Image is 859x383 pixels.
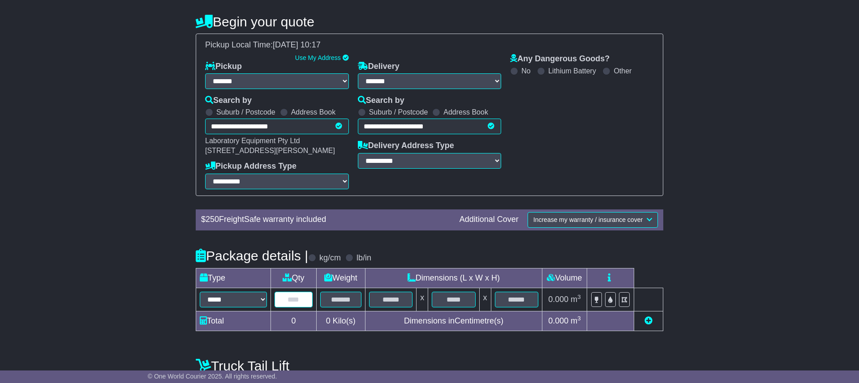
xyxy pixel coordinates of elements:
span: 0.000 [548,316,568,325]
label: Delivery [358,62,399,72]
td: Dimensions (L x W x H) [365,268,542,288]
td: Volume [542,268,587,288]
a: Add new item [644,316,653,325]
a: Use My Address [295,54,341,61]
h4: Package details | [196,248,308,263]
label: Search by [358,96,404,106]
td: Qty [271,268,317,288]
span: 250 [206,215,219,224]
td: Dimensions in Centimetre(s) [365,311,542,331]
sup: 3 [577,294,581,300]
td: x [479,288,491,311]
div: Additional Cover [455,215,523,225]
span: [STREET_ADDRESS][PERSON_NAME] [205,147,335,154]
label: Delivery Address Type [358,141,454,151]
td: Kilo(s) [316,311,365,331]
sup: 3 [577,315,581,322]
label: Pickup [205,62,242,72]
label: Suburb / Postcode [369,108,428,116]
span: 0 [326,316,331,325]
label: Search by [205,96,252,106]
label: kg/cm [319,253,341,263]
td: Total [196,311,271,331]
h4: Truck Tail Lift [196,358,663,373]
label: Pickup Address Type [205,162,296,171]
td: Type [196,268,271,288]
td: 0 [271,311,317,331]
span: 0.000 [548,295,568,304]
span: Laboratory Equipment Pty Ltd [205,137,300,145]
span: m [571,295,581,304]
button: Increase my warranty / insurance cover [528,212,658,228]
h4: Begin your quote [196,14,663,29]
label: Address Book [291,108,336,116]
label: Lithium Battery [548,67,596,75]
span: © One World Courier 2025. All rights reserved. [148,373,277,380]
span: Increase my warranty / insurance cover [533,216,643,223]
span: m [571,316,581,325]
div: Pickup Local Time: [201,40,658,50]
label: Any Dangerous Goods? [510,54,610,64]
label: Address Book [443,108,488,116]
label: Suburb / Postcode [216,108,275,116]
span: [DATE] 10:17 [273,40,321,49]
label: No [521,67,530,75]
td: Weight [316,268,365,288]
div: $ FreightSafe warranty included [197,215,455,225]
label: Other [614,67,631,75]
td: x [417,288,428,311]
label: lb/in [356,253,371,263]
